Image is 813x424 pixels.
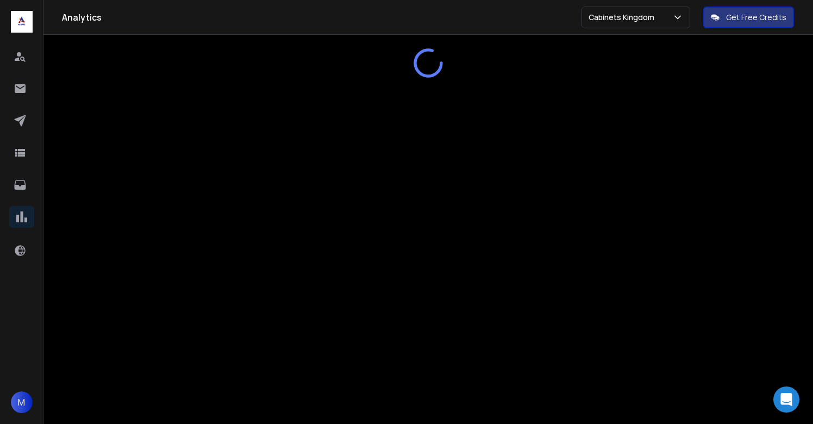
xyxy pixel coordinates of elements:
button: M [11,391,33,413]
img: logo [11,11,33,33]
div: Open Intercom Messenger [773,386,799,413]
h1: Analytics [62,11,581,24]
button: Get Free Credits [703,7,794,28]
p: Cabinets Kingdom [589,12,659,23]
p: Get Free Credits [726,12,786,23]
